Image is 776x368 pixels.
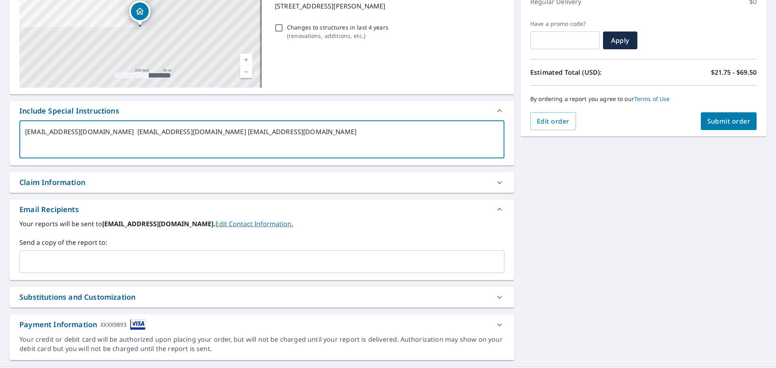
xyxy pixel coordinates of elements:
button: Submit order [701,112,757,130]
div: Email Recipients [10,200,514,219]
p: [STREET_ADDRESS][PERSON_NAME] [275,1,501,11]
label: Have a promo code? [530,20,600,27]
div: Substitutions and Customization [10,287,514,307]
div: Claim Information [19,177,85,188]
p: By ordering a report you agree to our [530,95,757,103]
span: Submit order [707,117,751,126]
div: Payment Information [19,319,145,330]
p: Estimated Total (USD): [530,67,643,77]
img: cardImage [130,319,145,330]
a: Current Level 17, Zoom In [240,54,252,66]
span: Edit order [537,117,569,126]
div: Include Special Instructions [19,105,119,116]
a: Terms of Use [634,95,670,103]
div: Email Recipients [19,204,79,215]
textarea: [EMAIL_ADDRESS][DOMAIN_NAME] [EMAIL_ADDRESS][DOMAIN_NAME] [EMAIL_ADDRESS][DOMAIN_NAME] [25,128,499,151]
button: Apply [603,32,637,49]
div: Include Special Instructions [10,101,514,120]
div: Dropped pin, building 1, Residential property, 2219 Canyon Creek Dr Lafayette, IN 47909 [129,1,150,26]
b: [EMAIL_ADDRESS][DOMAIN_NAME]. [102,219,215,228]
span: Apply [609,36,631,45]
a: EditContactInfo [215,219,293,228]
a: Current Level 17, Zoom Out [240,66,252,78]
label: Your reports will be sent to [19,219,504,229]
div: Payment InformationXXXX9893cardImage [10,314,514,335]
p: $21.75 - $69.50 [711,67,757,77]
div: Substitutions and Customization [19,292,135,303]
label: Send a copy of the report to: [19,238,504,247]
div: Your credit or debit card will be authorized upon placing your order, but will not be charged unt... [19,335,504,353]
p: ( renovations, additions, etc. ) [287,32,388,40]
button: Edit order [530,112,576,130]
div: Claim Information [10,172,514,193]
div: XXXX9893 [100,319,127,330]
p: Changes to structures in last 4 years [287,23,388,32]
